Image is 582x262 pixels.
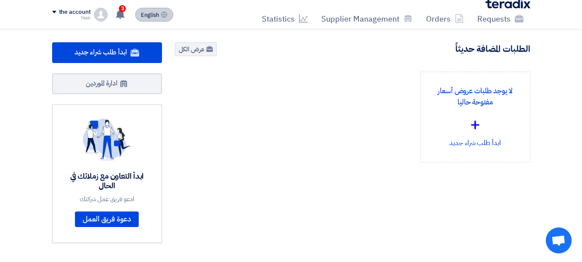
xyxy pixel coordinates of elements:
[63,195,151,203] div: ادعو فريق عمل شركتك
[175,42,217,56] a: عرض الكل
[455,43,530,54] h4: الطلبات المضافة حديثاً
[75,47,127,57] span: ابدأ طلب شراء جديد
[94,8,108,22] img: profile_test.png
[141,11,159,19] font: English
[470,9,530,29] a: Requests
[419,9,470,29] a: Orders
[477,13,510,25] font: Requests
[59,7,91,16] font: the account
[262,13,295,25] font: Statistics
[426,13,451,25] font: Orders
[314,9,419,29] a: Supplier Management
[52,73,162,94] a: ادارة الموردين
[135,8,173,22] button: English
[546,227,572,253] div: Open chat
[81,14,91,22] font: Yasir
[428,112,523,138] div: +
[428,85,523,107] p: لا يوجد طلبات عروض أسعار مفتوحة حاليا
[428,79,523,155] div: ابدأ طلب شراء جديد
[321,13,399,25] font: Supplier Management
[83,119,131,161] img: invite_your_team.svg
[255,9,314,29] a: Statistics
[75,211,139,227] a: دعوة فريق العمل
[121,6,124,12] font: 3
[63,171,151,191] div: ابدأ التعاون مع زملائك في الحال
